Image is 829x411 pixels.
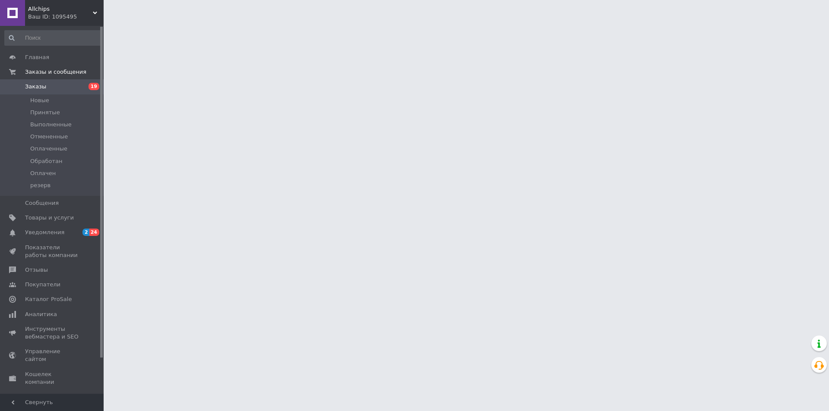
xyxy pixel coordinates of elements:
[25,311,57,318] span: Аналитика
[25,266,48,274] span: Отзывы
[25,199,59,207] span: Сообщения
[30,133,68,141] span: Отмененные
[28,13,104,21] div: Ваш ID: 1095495
[30,182,51,189] span: резерв
[89,83,99,90] span: 19
[28,5,93,13] span: Allchips
[82,229,89,236] span: 2
[25,214,74,222] span: Товары и услуги
[25,370,80,386] span: Кошелек компании
[30,157,62,165] span: Обработан
[25,348,80,363] span: Управление сайтом
[25,68,86,76] span: Заказы и сообщения
[25,83,46,91] span: Заказы
[4,30,102,46] input: Поиск
[25,53,49,61] span: Главная
[30,169,56,177] span: Оплачен
[89,229,99,236] span: 24
[25,393,47,401] span: Маркет
[25,295,72,303] span: Каталог ProSale
[25,325,80,341] span: Инструменты вебмастера и SEO
[25,244,80,259] span: Показатели работы компании
[25,281,60,289] span: Покупатели
[30,145,67,153] span: Оплаченные
[25,229,64,236] span: Уведомления
[30,121,72,129] span: Выполненные
[30,97,49,104] span: Новые
[30,109,60,116] span: Принятые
